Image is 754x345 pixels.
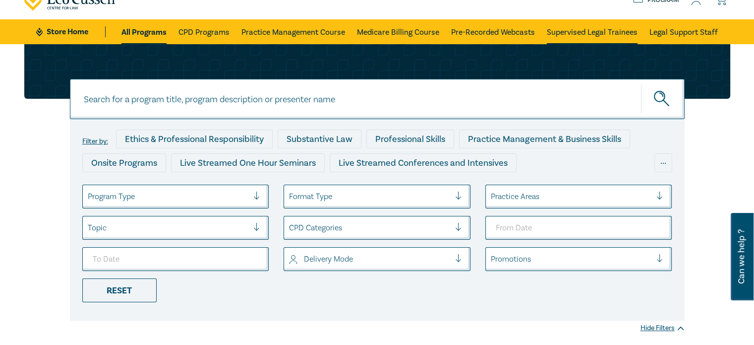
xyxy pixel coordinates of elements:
[363,177,472,196] div: 10 CPD Point Packages
[459,130,630,148] div: Practice Management & Business Skills
[82,153,166,172] div: Onsite Programs
[82,177,239,196] div: Live Streamed Practical Workshops
[116,130,273,148] div: Ethics & Professional Responsibility
[357,19,439,44] a: Medicare Billing Course
[244,177,358,196] div: Pre-Recorded Webcasts
[82,278,157,302] div: Reset
[477,177,568,196] div: National Programs
[491,254,493,265] input: select
[278,130,361,148] div: Substantive Law
[289,222,291,233] input: select
[485,216,672,240] input: From Date
[649,19,718,44] a: Legal Support Staff
[121,19,167,44] a: All Programs
[289,191,291,202] input: select
[82,247,269,271] input: To Date
[547,19,638,44] a: Supervised Legal Trainees
[737,219,746,294] span: Can we help ?
[330,153,517,172] div: Live Streamed Conferences and Intensives
[654,153,672,172] div: ...
[171,153,325,172] div: Live Streamed One Hour Seminars
[241,19,345,44] a: Practice Management Course
[640,323,685,333] div: Hide Filters
[451,19,535,44] a: Pre-Recorded Webcasts
[70,79,685,119] input: Search for a program title, program description or presenter name
[82,138,108,145] label: Filter by:
[178,19,230,44] a: CPD Programs
[88,222,90,233] input: select
[36,26,105,37] a: Store Home
[366,130,454,148] div: Professional Skills
[289,254,291,265] input: select
[88,191,90,202] input: select
[491,191,493,202] input: select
